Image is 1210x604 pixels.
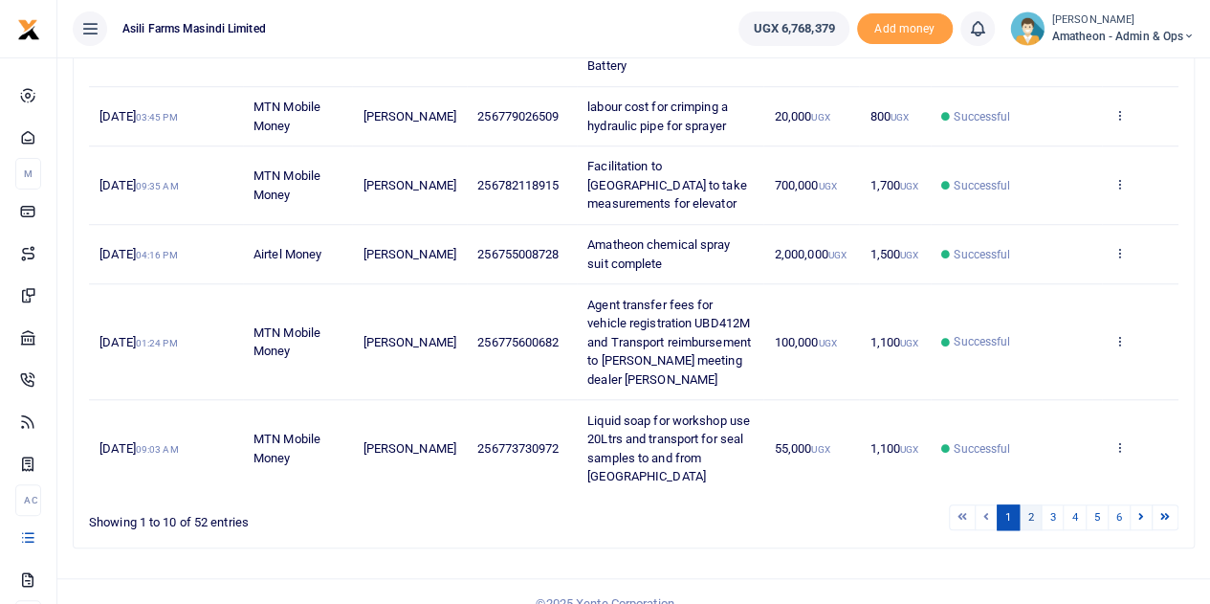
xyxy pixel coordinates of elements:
div: Showing 1 to 10 of 52 entries [89,503,536,532]
span: Successful [954,177,1010,194]
small: UGX [900,181,918,191]
span: 256773730972 [477,441,559,456]
img: profile-user [1010,11,1045,46]
small: UGX [900,250,918,260]
small: 09:03 AM [136,444,179,455]
span: Airtel Money [253,247,321,261]
span: 256779026509 [477,109,559,123]
span: 20,000 [775,109,830,123]
span: 1,100 [869,335,918,349]
a: 1 [997,504,1020,530]
li: Ac [15,484,41,516]
li: Toup your wallet [857,13,953,45]
a: Add money [857,20,953,34]
span: 55,000 [775,441,830,456]
span: 256755008728 [477,247,559,261]
span: MTN Mobile Money [253,432,320,465]
span: MTN Mobile Money [253,100,320,133]
a: 3 [1041,504,1064,530]
span: MTN Mobile Money [253,325,320,359]
span: 256782118915 [477,178,559,192]
span: Amatheon chemical spray suit complete [587,237,730,271]
span: [PERSON_NAME] [363,109,456,123]
small: 01:24 PM [136,338,178,348]
small: UGX [828,250,847,260]
small: [PERSON_NAME] [1052,12,1195,29]
span: 1,700 [869,178,918,192]
span: 700,000 [775,178,837,192]
span: Agent transfer fees for vehicle registration UBD412M and Transport reimbursement to [PERSON_NAME]... [587,298,751,387]
span: UGX 6,768,379 [753,19,834,38]
span: [PERSON_NAME] [363,335,456,349]
span: Asili Farms Masindi Limited [115,20,274,37]
span: [PERSON_NAME] [363,178,456,192]
span: Facilitation to [GEOGRAPHIC_DATA] to take measurements for elevator [587,159,747,211]
a: 4 [1063,504,1086,530]
small: UGX [818,338,836,348]
span: 256775600682 [477,335,559,349]
span: 800 [869,109,909,123]
span: 2,000,000 [775,247,847,261]
span: 1,100 [869,441,918,456]
small: UGX [900,444,918,455]
span: Amatheon - Admin & Ops [1052,28,1195,45]
span: [PERSON_NAME] [363,247,456,261]
span: Successful [954,108,1010,125]
span: [DATE] [99,441,178,456]
span: Successful [954,440,1010,458]
span: [DATE] [99,247,177,261]
img: logo-small [17,18,40,41]
small: UGX [818,181,836,191]
span: [DATE] [99,109,177,123]
small: UGX [891,112,909,123]
a: 2 [1019,504,1042,530]
span: [DATE] [99,178,178,192]
small: UGX [811,112,829,123]
span: [PERSON_NAME] [363,441,456,456]
span: 100,000 [775,335,837,349]
a: logo-small logo-large logo-large [17,21,40,35]
span: Add money [857,13,953,45]
span: Liquid soap for workshop use 20Ltrs and transport for seal samples to and from [GEOGRAPHIC_DATA] [587,414,750,484]
span: labour cost for crimping a hydraulic pipe for sprayer [587,100,728,133]
small: 04:16 PM [136,250,178,260]
small: UGX [900,338,918,348]
a: profile-user [PERSON_NAME] Amatheon - Admin & Ops [1010,11,1195,46]
span: Successful [954,333,1010,350]
span: MTN Mobile Money [253,168,320,202]
small: 09:35 AM [136,181,179,191]
li: Wallet ballance [731,11,856,46]
a: UGX 6,768,379 [738,11,848,46]
small: 03:45 PM [136,112,178,123]
span: 1,500 [869,247,918,261]
a: 6 [1108,504,1131,530]
span: Successful [954,246,1010,263]
span: [DATE] [99,335,177,349]
li: M [15,158,41,190]
small: UGX [811,444,829,455]
a: 5 [1086,504,1109,530]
